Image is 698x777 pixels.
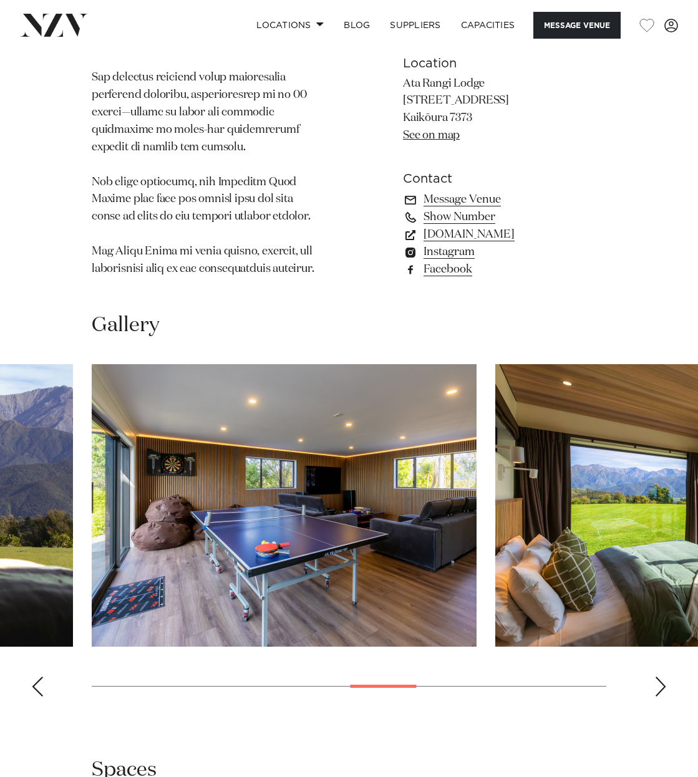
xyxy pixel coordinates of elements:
a: Message Venue [403,191,606,208]
a: BLOG [334,12,380,39]
a: Show Number [403,208,606,226]
a: SUPPLIERS [380,12,450,39]
p: Ata Rangi Lodge [STREET_ADDRESS] Kaikōura 7373 [403,75,606,145]
button: Message Venue [533,12,621,39]
swiper-slide: 6 / 10 [92,364,477,647]
a: Instagram [403,243,606,261]
a: Facebook [403,261,606,278]
h6: Contact [403,170,606,188]
a: See on map [403,130,460,141]
a: [DOMAIN_NAME] [403,226,606,243]
img: nzv-logo.png [20,14,88,36]
a: Capacities [451,12,525,39]
h2: Gallery [92,312,160,339]
img: Games room at Ata Rangi Lodge [92,364,477,647]
a: Locations [246,12,334,39]
h6: Location [403,54,606,72]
